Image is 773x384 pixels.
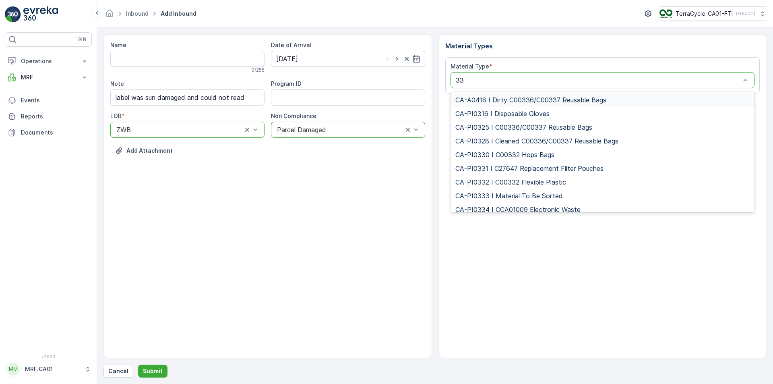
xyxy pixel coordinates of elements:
a: Homepage [105,12,114,19]
button: Cancel [103,365,133,378]
p: 0 / 255 [251,67,265,73]
button: Submit [138,365,167,378]
button: MMMRF.CA01 [5,361,92,378]
span: CA-PI0334 I CCA01009 Electronic Waste [455,206,581,213]
label: LOB [110,112,122,119]
button: Upload File [110,144,178,157]
img: logo [5,6,21,23]
input: dd/mm/yyyy [271,51,425,67]
span: CA-PI0325 I C00336/C00337 Reusable Bags [455,124,592,131]
span: v 1.50.1 [5,354,92,359]
img: logo_light-DOdMpM7g.png [23,6,58,23]
a: Reports [5,108,92,125]
span: CA-PI0330 I C00332 Hops Bags [455,151,554,158]
a: Events [5,92,92,108]
p: ⌘B [78,36,86,43]
img: TC_BVHiTW6.png [659,9,672,18]
p: Material Types [445,41,760,51]
span: CA-PI0332 I C00332 Flexible Plastic [455,179,566,186]
label: Program ID [271,80,302,87]
button: MRF [5,69,92,85]
button: Operations [5,53,92,69]
span: CA-PI0316 I Disposable Gloves [455,110,550,117]
span: CA-PI0328 I Cleaned C00336/C00337 Reusable Bags [455,137,618,145]
button: TerraCycle-CA01-FTI(-05:00) [659,6,767,21]
a: Inbound [126,10,149,17]
p: MRF.CA01 [25,365,81,373]
span: CA-PI0333 I Material To Be Sorted [455,192,563,199]
p: ( -05:00 ) [736,10,755,17]
span: CA-PI0331 I C27647 Replacement Filter Pouches [455,165,604,172]
p: MRF [21,73,76,81]
div: MM [7,363,20,376]
p: Documents [21,129,89,137]
label: Non Compliance [271,112,316,119]
p: Events [21,96,89,104]
label: Date of Arrival [271,42,311,48]
p: Add Attachment [126,147,173,155]
p: Operations [21,57,76,65]
label: Material Type [451,63,489,70]
p: TerraCycle-CA01-FTI [676,10,733,18]
a: Documents [5,125,92,141]
span: CA-A0418 I Dirty C00336/C00337 Reusable Bags [455,96,606,104]
p: Submit [143,367,163,375]
p: Cancel [108,367,128,375]
label: Name [110,42,126,48]
label: Note [110,80,124,87]
p: Reports [21,112,89,120]
span: Add Inbound [159,10,198,18]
